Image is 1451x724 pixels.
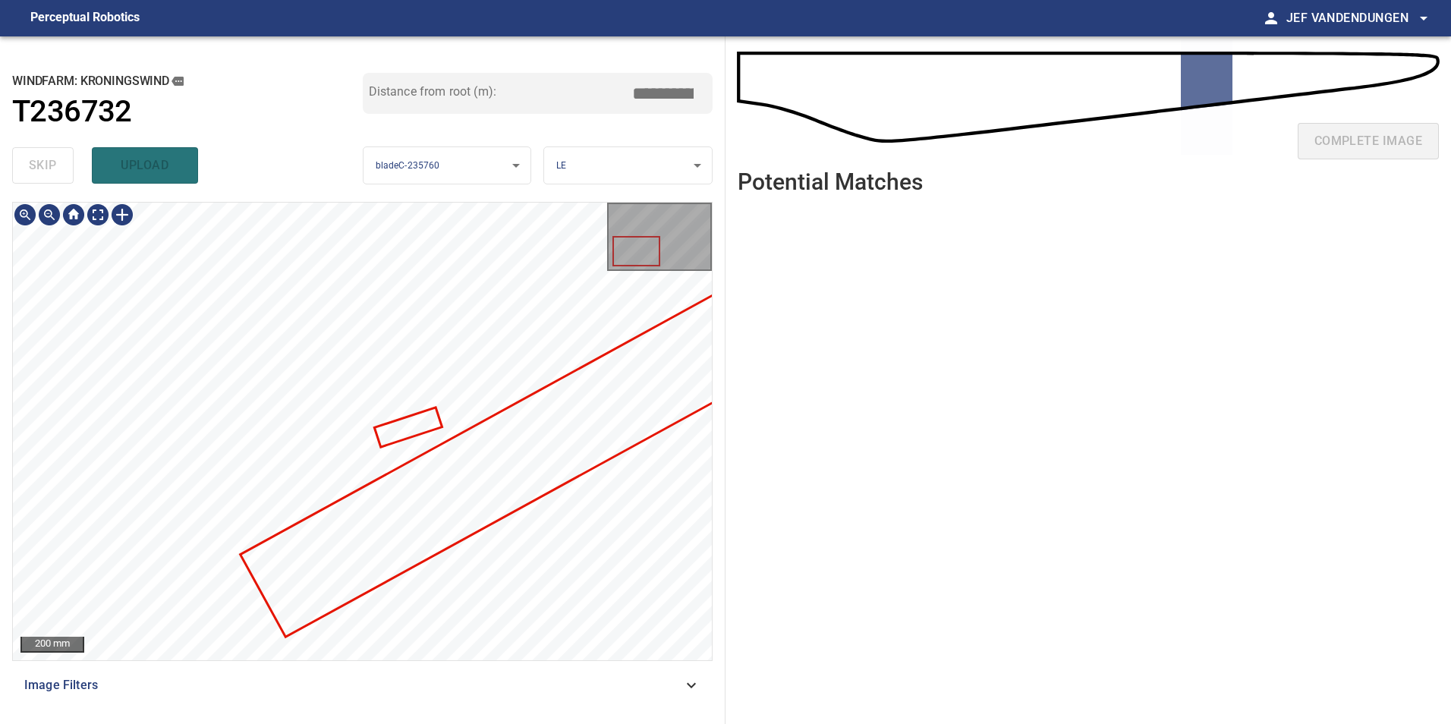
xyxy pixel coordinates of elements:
span: Image Filters [24,676,682,694]
h2: windfarm: Kroningswind [12,73,363,90]
label: Distance from root (m): [369,86,496,98]
div: LE [544,146,712,185]
div: Image Filters [12,667,713,704]
span: arrow_drop_down [1415,9,1433,27]
figcaption: Perceptual Robotics [30,6,140,30]
div: bladeC-235760 [364,146,531,185]
span: bladeC-235760 [376,160,440,171]
h2: Potential Matches [738,169,923,194]
button: copy message details [169,73,186,90]
div: Zoom in [13,203,37,227]
div: Zoom out [37,203,61,227]
h1: T236732 [12,94,132,130]
span: LE [556,160,566,171]
div: Toggle selection [110,203,134,227]
button: Jef Vandendungen [1280,3,1433,33]
div: Toggle full page [86,203,110,227]
a: T236732 [12,94,363,130]
span: Jef Vandendungen [1286,8,1433,29]
span: person [1262,9,1280,27]
div: Go home [61,203,86,227]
